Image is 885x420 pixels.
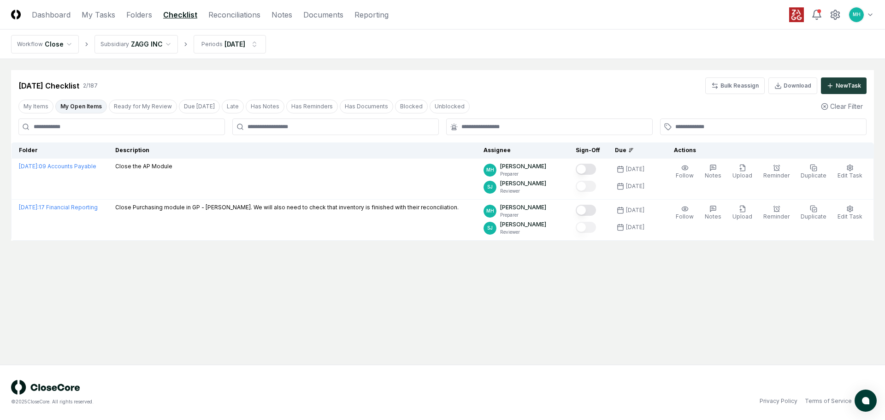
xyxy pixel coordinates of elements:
[836,203,864,223] button: Edit Task
[853,11,861,18] span: MH
[836,82,861,90] div: New Task
[705,213,721,220] span: Notes
[763,213,790,220] span: Reminder
[18,80,79,91] div: [DATE] Checklist
[222,100,244,113] button: Late
[676,172,694,179] span: Follow
[55,100,107,113] button: My Open Items
[83,82,98,90] div: 2 / 187
[799,162,828,182] button: Duplicate
[761,162,791,182] button: Reminder
[731,162,754,182] button: Upload
[838,172,862,179] span: Edit Task
[768,77,817,94] button: Download
[32,9,71,20] a: Dashboard
[486,166,494,173] span: MH
[286,100,338,113] button: Has Reminders
[11,35,266,53] nav: breadcrumb
[674,162,696,182] button: Follow
[19,204,98,211] a: [DATE]:17 Financial Reporting
[354,9,389,20] a: Reporting
[732,172,752,179] span: Upload
[626,165,644,173] div: [DATE]
[799,203,828,223] button: Duplicate
[763,172,790,179] span: Reminder
[500,203,546,212] p: [PERSON_NAME]
[500,212,546,219] p: Preparer
[626,223,644,231] div: [DATE]
[731,203,754,223] button: Upload
[11,380,80,395] img: logo
[179,100,220,113] button: Due Today
[568,142,608,159] th: Sign-Off
[805,397,852,405] a: Terms of Service
[246,100,284,113] button: Has Notes
[486,207,494,214] span: MH
[487,183,493,190] span: SJ
[108,142,476,159] th: Description
[615,146,652,154] div: Due
[500,162,546,171] p: [PERSON_NAME]
[576,164,596,175] button: Mark complete
[626,206,644,214] div: [DATE]
[11,10,21,19] img: Logo
[703,203,723,223] button: Notes
[12,142,108,159] th: Folder
[18,100,53,113] button: My Items
[576,181,596,192] button: Mark complete
[732,213,752,220] span: Upload
[194,35,266,53] button: Periods[DATE]
[500,229,546,236] p: Reviewer
[476,142,568,159] th: Assignee
[109,100,177,113] button: Ready for My Review
[19,163,39,170] span: [DATE] :
[271,9,292,20] a: Notes
[17,40,43,48] div: Workflow
[848,6,865,23] button: MH
[836,162,864,182] button: Edit Task
[676,213,694,220] span: Follow
[789,7,804,22] img: ZAGG logo
[801,172,826,179] span: Duplicate
[674,203,696,223] button: Follow
[817,98,867,115] button: Clear Filter
[760,397,797,405] a: Privacy Policy
[821,77,867,94] button: NewTask
[430,100,470,113] button: Unblocked
[500,220,546,229] p: [PERSON_NAME]
[340,100,393,113] button: Has Documents
[395,100,428,113] button: Blocked
[126,9,152,20] a: Folders
[500,171,546,177] p: Preparer
[82,9,115,20] a: My Tasks
[487,225,493,231] span: SJ
[11,398,442,405] div: © 2025 CloseCore. All rights reserved.
[19,163,96,170] a: [DATE]:09 Accounts Payable
[838,213,862,220] span: Edit Task
[163,9,197,20] a: Checklist
[667,146,867,154] div: Actions
[303,9,343,20] a: Documents
[801,213,826,220] span: Duplicate
[115,203,459,212] p: Close Purchasing module in GP - [PERSON_NAME]. We will also need to check that inventory is finis...
[703,162,723,182] button: Notes
[705,77,765,94] button: Bulk Reassign
[761,203,791,223] button: Reminder
[115,162,172,171] p: Close the AP Module
[100,40,129,48] div: Subsidiary
[208,9,260,20] a: Reconciliations
[224,39,245,49] div: [DATE]
[626,182,644,190] div: [DATE]
[500,188,546,195] p: Reviewer
[201,40,223,48] div: Periods
[576,222,596,233] button: Mark complete
[500,179,546,188] p: [PERSON_NAME]
[19,204,39,211] span: [DATE] :
[855,390,877,412] button: atlas-launcher
[576,205,596,216] button: Mark complete
[705,172,721,179] span: Notes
